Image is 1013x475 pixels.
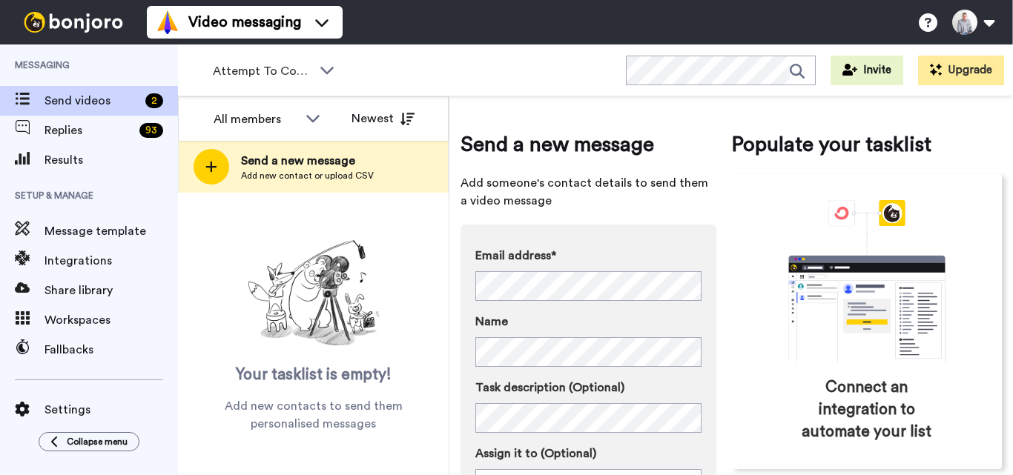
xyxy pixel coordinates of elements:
[831,56,903,85] button: Invite
[756,200,978,362] div: animation
[44,222,178,240] span: Message template
[475,445,702,462] label: Assign it to (Optional)
[475,379,702,396] label: Task description (Optional)
[44,122,133,139] span: Replies
[241,170,374,182] span: Add new contact or upload CSV
[44,92,139,110] span: Send videos
[44,401,178,419] span: Settings
[213,62,312,80] span: Attempt To Contact 3
[44,311,178,329] span: Workspaces
[18,12,129,33] img: bj-logo-header-white.svg
[918,56,1004,85] button: Upgrade
[44,151,178,169] span: Results
[241,152,374,170] span: Send a new message
[240,234,388,353] img: ready-set-action.png
[44,341,178,359] span: Fallbacks
[44,282,178,299] span: Share library
[731,130,1002,159] span: Populate your tasklist
[39,432,139,451] button: Collapse menu
[67,436,128,448] span: Collapse menu
[340,104,426,133] button: Newest
[200,397,426,433] span: Add new contacts to send them personalised messages
[145,93,163,108] div: 2
[214,110,298,128] div: All members
[475,247,702,265] label: Email address*
[139,123,163,138] div: 93
[44,252,178,270] span: Integrations
[794,376,939,443] span: Connect an integration to automate your list
[156,10,179,34] img: vm-color.svg
[461,174,716,210] span: Add someone's contact details to send them a video message
[475,313,508,330] span: Name
[236,364,392,386] span: Your tasklist is empty!
[188,12,301,33] span: Video messaging
[461,130,716,159] span: Send a new message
